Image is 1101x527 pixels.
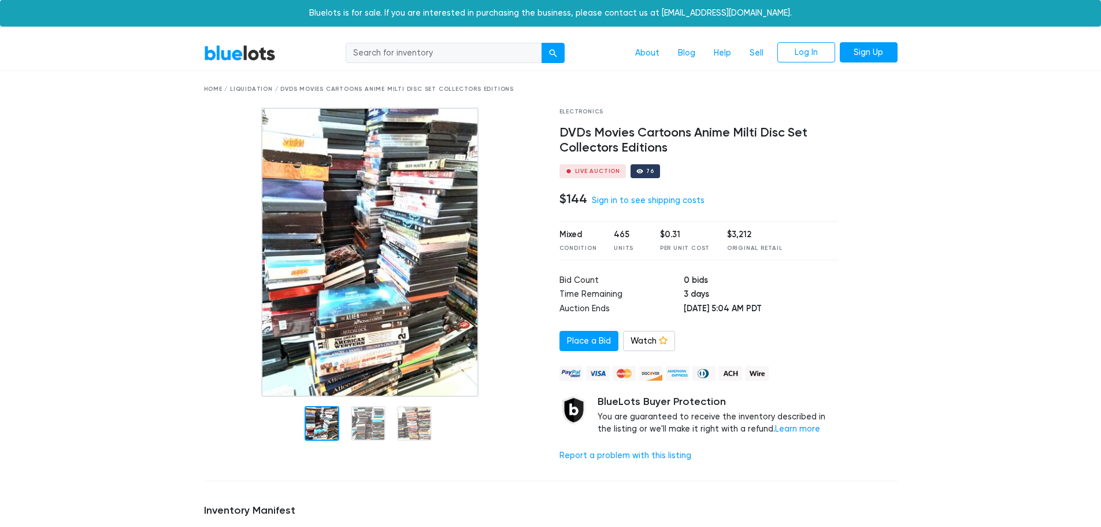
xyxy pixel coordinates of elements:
[666,366,689,381] img: american_express-ae2a9f97a040b4b41f6397f7637041a5861d5f99d0716c09922aba4e24c8547d.png
[684,274,838,289] td: 0 bids
[660,244,710,253] div: Per Unit Cost
[746,366,769,381] img: wire-908396882fe19aaaffefbd8e17b12f2f29708bd78693273c0e28e3a24408487f.png
[559,396,588,425] img: buyer_protection_shield-3b65640a83011c7d3ede35a8e5a80bfdfaa6a97447f0071c1475b91a4b0b3d01.png
[559,288,684,303] td: Time Remaining
[559,126,839,156] h4: DVDs Movies Cartoons Anime Milti Disc Set Collectors Editions
[559,331,618,352] a: Place a Bid
[261,108,479,397] img: 43aa8133-870f-4235-a631-3e0a8b2a0ed7-1747253427.jpg
[204,504,898,517] h5: Inventory Manifest
[660,229,710,241] div: $0.31
[614,244,643,253] div: Units
[684,303,838,317] td: [DATE] 5:04 AM PDT
[559,191,587,207] h4: $144
[559,229,597,241] div: Mixed
[626,42,669,64] a: About
[598,396,839,436] div: You are guaranteed to receive the inventory described in the listing or we'll make it right with ...
[777,42,835,63] a: Log In
[204,85,898,94] div: Home / Liquidation / DVDs Movies Cartoons Anime Milti Disc Set Collectors Editions
[705,42,740,64] a: Help
[684,288,838,303] td: 3 days
[639,366,662,381] img: discover-82be18ecfda2d062aad2762c1ca80e2d36a4073d45c9e0ffae68cd515fbd3d32.png
[346,43,542,64] input: Search for inventory
[575,168,621,174] div: Live Auction
[840,42,898,63] a: Sign Up
[669,42,705,64] a: Blog
[586,366,609,381] img: visa-79caf175f036a155110d1892330093d4c38f53c55c9ec9e2c3a54a56571784bb.png
[623,331,675,352] a: Watch
[559,303,684,317] td: Auction Ends
[559,451,691,460] a: Report a problem with this listing
[740,42,773,64] a: Sell
[559,108,839,116] div: Electronics
[559,366,583,381] img: paypal_credit-80455e56f6e1299e8d57f40c0dcee7b8cd4ae79b9eccbfc37e2480457ba36de9.png
[559,274,684,289] td: Bid Count
[727,244,783,253] div: Original Retail
[727,229,783,241] div: $3,212
[692,366,716,381] img: diners_club-c48f30131b33b1bb0e5d0e2dbd43a8bea4cb12cb2961413e2f4250e06c020426.png
[775,424,820,434] a: Learn more
[559,244,597,253] div: Condition
[598,396,839,408] h5: BlueLots Buyer Protection
[614,229,643,241] div: 465
[204,45,276,61] a: BlueLots
[592,196,705,205] a: Sign in to see shipping costs
[613,366,636,381] img: mastercard-42073d1d8d11d6635de4c079ffdb20a4f30a903dc55d1612383a1b395dd17f39.png
[646,168,654,174] div: 76
[719,366,742,381] img: ach-b7992fed28a4f97f893c574229be66187b9afb3f1a8d16a4691d3d3140a8ab00.png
